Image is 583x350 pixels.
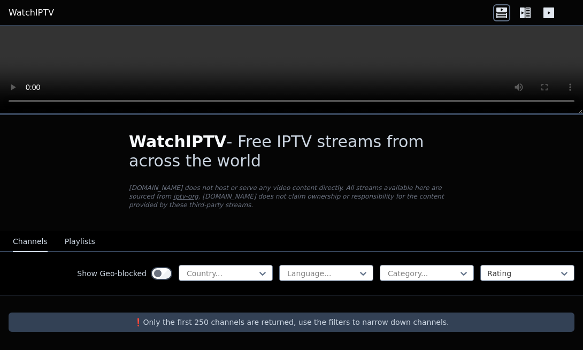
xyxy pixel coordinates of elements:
p: ❗️Only the first 250 channels are returned, use the filters to narrow down channels. [13,317,570,328]
button: Playlists [65,232,95,252]
a: WatchIPTV [9,6,54,19]
span: WatchIPTV [129,132,227,151]
a: iptv-org [173,193,198,200]
h1: - Free IPTV streams from across the world [129,132,454,171]
button: Channels [13,232,48,252]
p: [DOMAIN_NAME] does not host or serve any video content directly. All streams available here are s... [129,184,454,209]
label: Show Geo-blocked [77,268,147,279]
